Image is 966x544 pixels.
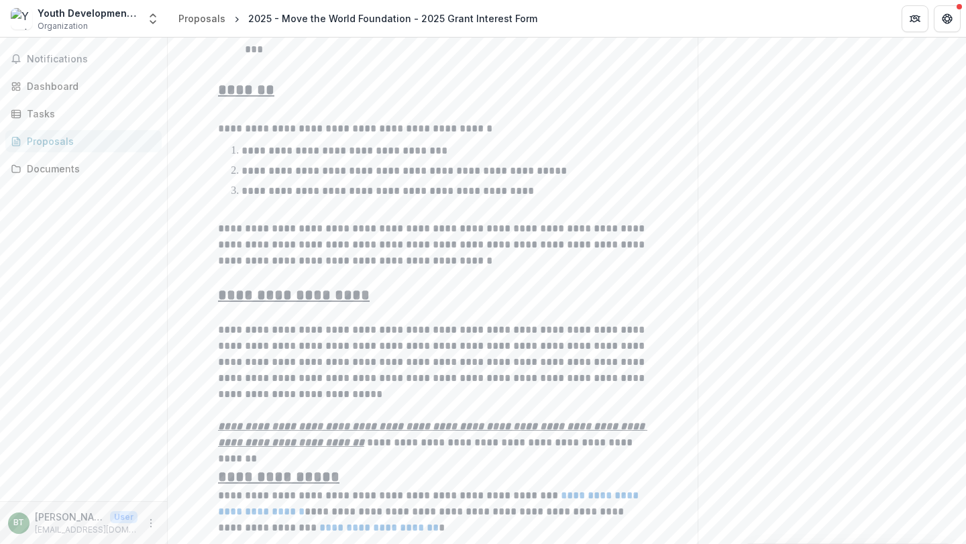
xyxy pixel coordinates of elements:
[5,103,162,125] a: Tasks
[27,54,156,65] span: Notifications
[143,515,159,531] button: More
[934,5,961,32] button: Get Help
[902,5,928,32] button: Partners
[110,511,138,523] p: User
[248,11,537,25] div: 2025 - Move the World Foundation - 2025 Grant Interest Form
[5,48,162,70] button: Notifications
[173,9,231,28] a: Proposals
[35,510,105,524] p: [PERSON_NAME]
[27,107,151,121] div: Tasks
[5,158,162,180] a: Documents
[27,134,151,148] div: Proposals
[5,130,162,152] a: Proposals
[11,8,32,30] img: Youth Development Organization Inc
[144,5,162,32] button: Open entity switcher
[13,519,24,527] div: Barrie Tysko
[38,20,88,32] span: Organization
[178,11,225,25] div: Proposals
[35,524,138,536] p: [EMAIL_ADDRESS][DOMAIN_NAME]
[5,75,162,97] a: Dashboard
[27,79,151,93] div: Dashboard
[27,162,151,176] div: Documents
[38,6,138,20] div: Youth Development Organization Inc
[173,9,543,28] nav: breadcrumb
